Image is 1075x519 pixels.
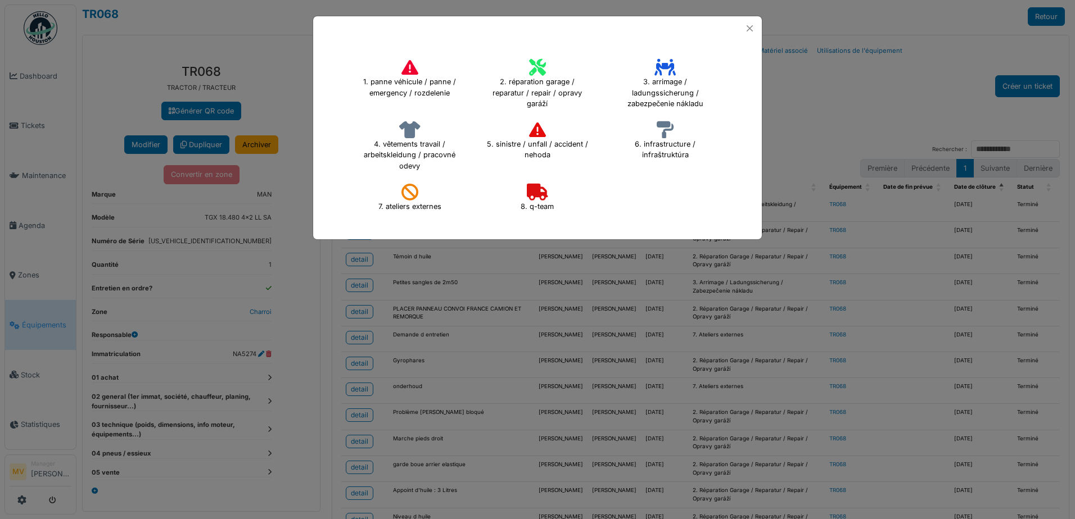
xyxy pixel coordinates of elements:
a: 5. sinistre / unfall / accident / nehoda [479,139,595,147]
a: 7. ateliers externes [371,195,449,203]
h4: 3. arrimage / ladungssicherung / zabezpečenie nákladu [607,55,724,113]
h4: 7. ateliers externes [371,180,449,216]
h4: 2. réparation garage / reparatur / repair / opravy garáží [479,55,595,113]
a: 8. q-team [513,195,561,203]
a: 6. infrastructure / infraštruktúra [607,139,724,147]
h4: 6. infrastructure / infraštruktúra [607,117,724,165]
a: 1. panne véhicule / panne / emergency / rozdelenie [351,76,468,84]
a: 2. réparation garage / reparatur / repair / opravy garáží [479,82,595,90]
h4: 1. panne véhicule / panne / emergency / rozdelenie [351,55,468,102]
h4: 8. q-team [513,180,561,216]
a: 4. vêtements travail / arbeitskleidung / pracovné odevy [351,144,468,152]
button: Close [742,21,757,36]
a: 3. arrimage / ladungssicherung / zabezpečenie nákladu [607,82,724,90]
h4: 5. sinistre / unfall / accident / nehoda [479,117,595,165]
h4: 4. vêtements travail / arbeitskleidung / pracovné odevy [351,117,468,175]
